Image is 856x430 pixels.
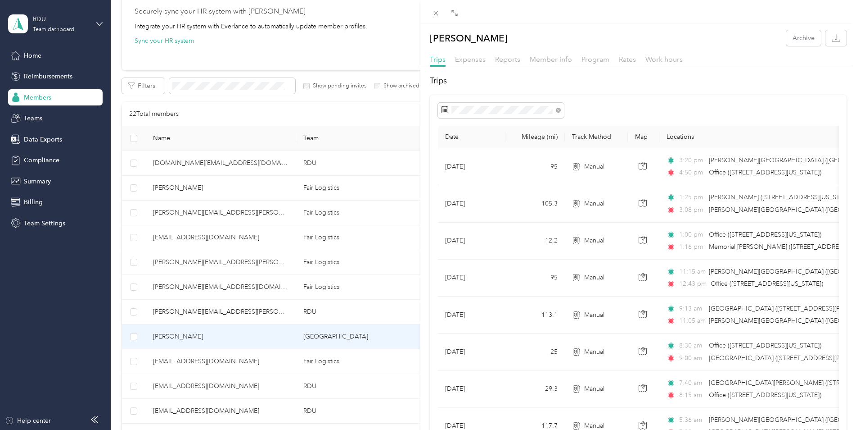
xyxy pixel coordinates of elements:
span: Manual [584,384,604,394]
span: 5:36 am [679,415,705,425]
span: Manual [584,236,604,246]
td: [DATE] [438,334,505,371]
span: 9:00 am [679,353,705,363]
button: Archive [786,30,821,46]
span: 8:15 am [679,390,705,400]
span: 1:00 pm [679,230,705,240]
span: Memorial [PERSON_NAME] ([STREET_ADDRESS]) [709,243,850,251]
span: Member info [530,55,572,64]
span: Manual [584,162,604,172]
th: Date [438,126,505,148]
span: 1:25 pm [679,192,705,202]
th: Mileage (mi) [505,126,565,148]
span: Reports [495,55,520,64]
span: 1:16 pm [679,242,705,252]
span: Office ([STREET_ADDRESS][US_STATE]) [709,342,821,349]
td: [DATE] [438,297,505,334]
span: Expenses [455,55,486,64]
span: 12:43 pm [679,279,707,289]
td: [DATE] [438,185,505,222]
td: 95 [505,260,565,297]
td: [DATE] [438,371,505,408]
td: 95 [505,148,565,185]
span: Manual [584,199,604,209]
iframe: Everlance-gr Chat Button Frame [806,380,856,430]
span: Work hours [645,55,683,64]
span: 3:08 pm [679,205,705,215]
span: Manual [584,347,604,357]
span: 11:05 am [679,316,705,326]
span: [PERSON_NAME] ([STREET_ADDRESS][US_STATE]) [709,193,854,201]
span: 8:30 am [679,341,705,351]
td: 113.1 [505,297,565,334]
td: 29.3 [505,371,565,408]
span: Office ([STREET_ADDRESS][US_STATE]) [709,231,821,238]
span: Office ([STREET_ADDRESS][US_STATE]) [711,280,823,288]
td: [DATE] [438,260,505,297]
span: 4:50 pm [679,168,705,178]
span: Office ([STREET_ADDRESS][US_STATE]) [709,169,821,176]
td: 12.2 [505,223,565,260]
td: [DATE] [438,148,505,185]
span: 7:40 am [679,378,705,388]
span: Office ([STREET_ADDRESS][US_STATE]) [709,391,821,399]
span: Manual [584,273,604,283]
td: [DATE] [438,223,505,260]
th: Map [628,126,659,148]
span: Manual [584,310,604,320]
span: Rates [619,55,636,64]
p: [PERSON_NAME] [430,30,508,46]
td: 25 [505,334,565,371]
span: 9:13 am [679,304,705,314]
span: Trips [430,55,446,64]
th: Track Method [565,126,628,148]
h2: Trips [430,75,847,87]
td: 105.3 [505,185,565,222]
span: 3:20 pm [679,156,705,165]
span: 11:15 am [679,267,705,277]
span: Program [581,55,609,64]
